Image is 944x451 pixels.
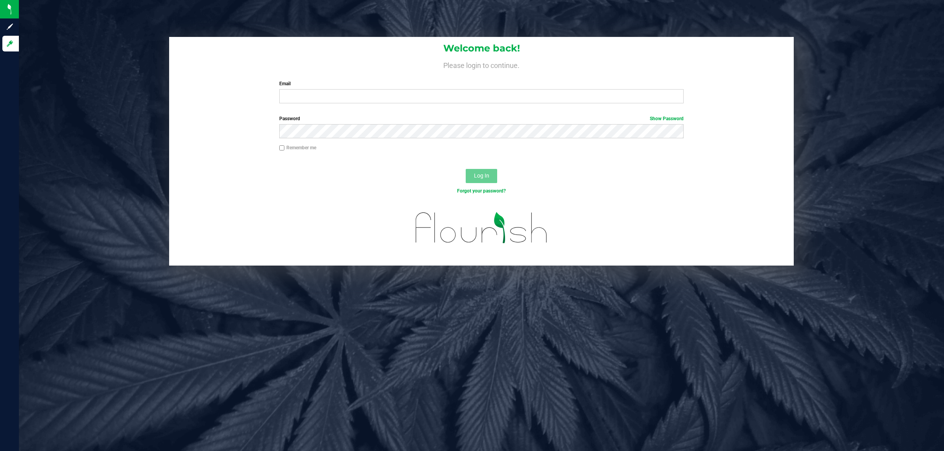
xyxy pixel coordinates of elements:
a: Forgot your password? [457,188,506,194]
inline-svg: Log in [6,40,14,48]
span: Password [279,116,300,121]
img: flourish_logo.svg [404,203,560,253]
a: Show Password [650,116,684,121]
h1: Welcome back! [169,43,794,53]
span: Log In [474,172,489,179]
input: Remember me [279,145,285,151]
label: Remember me [279,144,316,151]
inline-svg: Sign up [6,23,14,31]
label: Email [279,80,684,87]
button: Log In [466,169,497,183]
h4: Please login to continue. [169,60,794,69]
